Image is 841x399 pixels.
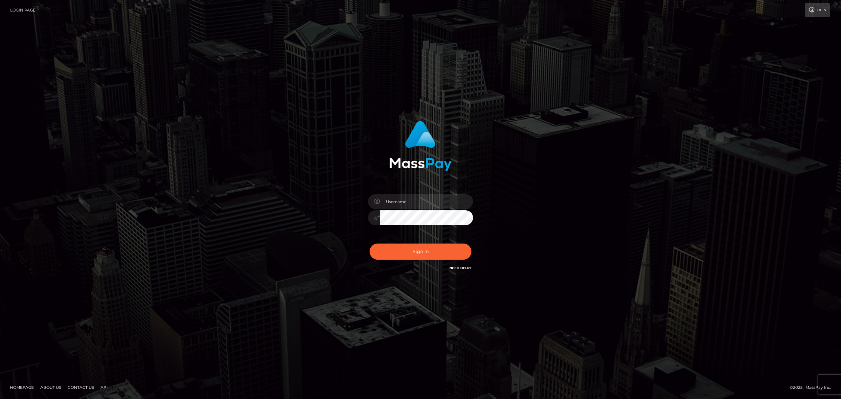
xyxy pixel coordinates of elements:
[380,194,473,209] input: Username...
[65,382,97,392] a: Contact Us
[38,382,64,392] a: About Us
[10,3,35,17] a: Login Page
[449,266,471,270] a: Need Help?
[805,3,830,17] a: Login
[370,244,471,260] button: Sign in
[790,384,836,391] div: © 2025 , MassPay Inc.
[98,382,110,392] a: API
[389,121,452,171] img: MassPay Login
[7,382,36,392] a: Homepage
